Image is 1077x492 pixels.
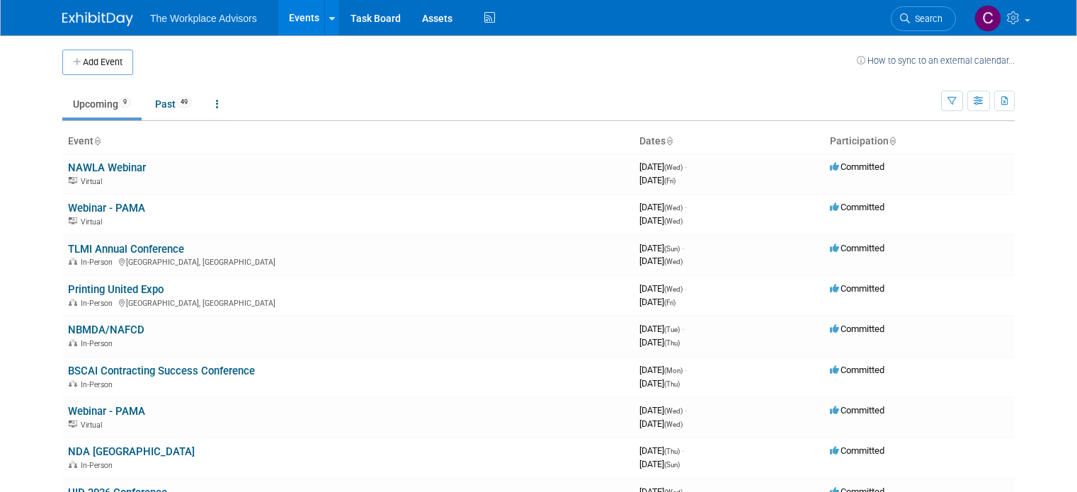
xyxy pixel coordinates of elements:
span: [DATE] [639,243,684,253]
span: - [685,202,687,212]
img: In-Person Event [69,299,77,306]
span: Committed [830,161,884,172]
img: In-Person Event [69,339,77,346]
span: (Wed) [664,204,683,212]
a: Upcoming9 [62,91,142,118]
span: (Thu) [664,447,680,455]
span: [DATE] [639,256,683,266]
span: [DATE] [639,378,680,389]
span: In-Person [81,461,117,470]
a: Webinar - PAMA [68,405,145,418]
img: In-Person Event [69,258,77,265]
span: [DATE] [639,459,680,469]
span: (Wed) [664,164,683,171]
a: Printing United Expo [68,283,164,296]
span: - [682,243,684,253]
span: (Wed) [664,285,683,293]
span: In-Person [81,339,117,348]
span: [DATE] [639,405,687,416]
span: Committed [830,405,884,416]
span: 49 [176,97,192,108]
span: [DATE] [639,175,676,185]
span: (Wed) [664,407,683,415]
span: Virtual [81,177,106,186]
a: Search [891,6,956,31]
span: - [685,365,687,375]
span: [DATE] [639,202,687,212]
span: - [685,405,687,416]
span: (Sun) [664,245,680,253]
span: (Fri) [664,299,676,307]
a: How to sync to an external calendar... [857,55,1015,66]
span: [DATE] [639,283,687,294]
span: 9 [119,97,131,108]
a: NBMDA/NAFCD [68,324,144,336]
span: Committed [830,202,884,212]
div: [GEOGRAPHIC_DATA], [GEOGRAPHIC_DATA] [68,297,628,308]
span: Committed [830,445,884,456]
span: - [682,445,684,456]
span: [DATE] [639,445,684,456]
a: Sort by Start Date [666,135,673,147]
span: [DATE] [639,297,676,307]
span: The Workplace Advisors [150,13,257,24]
span: [DATE] [639,337,680,348]
span: In-Person [81,258,117,267]
span: [DATE] [639,418,683,429]
span: Committed [830,243,884,253]
span: (Thu) [664,380,680,388]
button: Add Event [62,50,133,75]
span: Search [910,13,942,24]
span: [DATE] [639,215,683,226]
img: Claudia St. John [974,5,1001,32]
a: Past49 [144,91,203,118]
span: [DATE] [639,324,684,334]
img: ExhibitDay [62,12,133,26]
span: (Wed) [664,258,683,265]
span: Virtual [81,217,106,227]
div: [GEOGRAPHIC_DATA], [GEOGRAPHIC_DATA] [68,256,628,267]
img: Virtual Event [69,177,77,184]
span: (Tue) [664,326,680,333]
span: [DATE] [639,161,687,172]
span: Committed [830,324,884,334]
img: In-Person Event [69,380,77,387]
img: In-Person Event [69,461,77,468]
a: Sort by Participation Type [889,135,896,147]
img: Virtual Event [69,217,77,224]
th: Event [62,130,634,154]
a: TLMI Annual Conference [68,243,184,256]
a: Sort by Event Name [93,135,101,147]
span: In-Person [81,380,117,389]
span: (Fri) [664,177,676,185]
span: (Wed) [664,421,683,428]
th: Participation [824,130,1015,154]
span: (Thu) [664,339,680,347]
span: (Mon) [664,367,683,374]
span: In-Person [81,299,117,308]
a: Webinar - PAMA [68,202,145,214]
span: [DATE] [639,365,687,375]
span: Committed [830,283,884,294]
span: Committed [830,365,884,375]
a: BSCAI Contracting Success Conference [68,365,255,377]
img: Virtual Event [69,421,77,428]
a: NAWLA Webinar [68,161,146,174]
span: - [685,283,687,294]
th: Dates [634,130,824,154]
span: (Sun) [664,461,680,469]
span: - [685,161,687,172]
span: (Wed) [664,217,683,225]
a: NDA [GEOGRAPHIC_DATA] [68,445,195,458]
span: - [682,324,684,334]
span: Virtual [81,421,106,430]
